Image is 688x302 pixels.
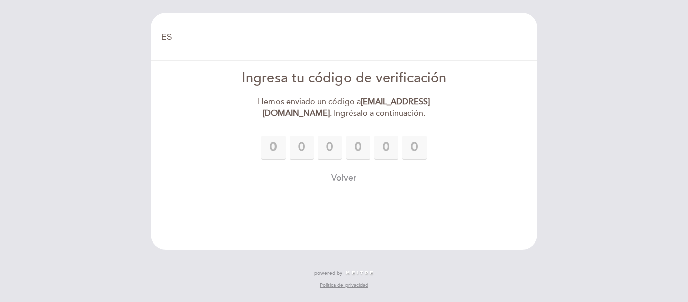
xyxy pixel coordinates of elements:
span: powered by [314,270,342,277]
input: 0 [318,136,342,160]
a: Política de privacidad [320,282,368,289]
input: 0 [290,136,314,160]
div: Hemos enviado un código a . Ingrésalo a continuación. [229,96,460,119]
input: 0 [402,136,427,160]
a: powered by [314,270,374,277]
div: Ingresa tu código de verificación [229,69,460,88]
img: MEITRE [345,271,374,276]
input: 0 [346,136,370,160]
strong: [EMAIL_ADDRESS][DOMAIN_NAME] [263,97,430,118]
input: 0 [261,136,286,160]
input: 0 [374,136,398,160]
button: Volver [331,172,357,185]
